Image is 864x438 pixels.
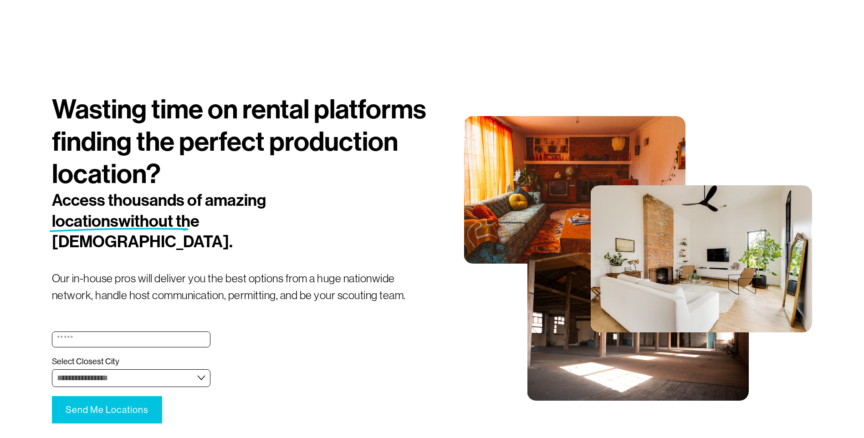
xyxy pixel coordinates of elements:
span: without the [DEMOGRAPHIC_DATA]. [52,211,233,252]
p: Our in-house pros will deliver you the best options from a huge nationwide network, handle host c... [52,270,432,304]
span: Select Closest City [52,357,119,367]
h2: Access thousands of amazing locations [52,190,369,253]
h1: Wasting time on rental platforms finding the perfect production location? [52,93,432,190]
span: Send Me Locations [66,404,148,415]
select: Select Closest City [52,369,210,387]
button: Send Me LocationsSend Me Locations [52,396,162,423]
